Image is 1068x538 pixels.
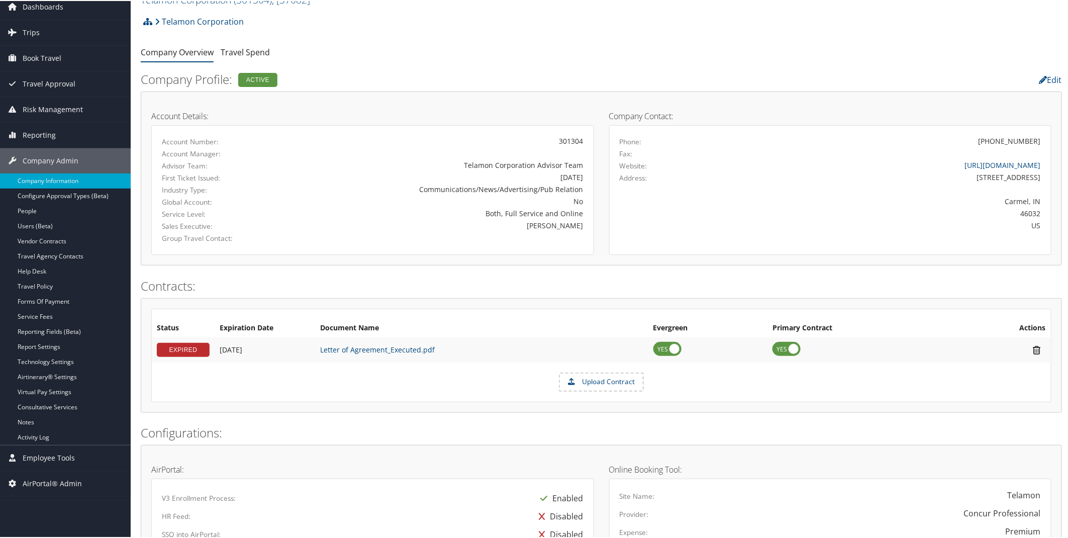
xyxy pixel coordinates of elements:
[609,465,1052,473] h4: Online Booking Tool:
[620,490,655,500] label: Site Name:
[23,444,75,470] span: Employee Tools
[767,318,954,336] th: Primary Contract
[620,526,648,536] label: Expense:
[609,111,1052,119] h4: Company Contact:
[162,184,292,194] label: Industry Type:
[162,196,292,206] label: Global Account:
[620,148,633,158] label: Fax:
[141,277,1062,294] h2: Contracts:
[141,423,1062,440] h2: Configurations:
[23,45,61,70] span: Book Travel
[23,147,78,172] span: Company Admin
[23,70,75,96] span: Travel Approval
[729,219,1041,230] div: US
[23,470,82,495] span: AirPortal® Admin
[729,195,1041,206] div: Carmel, IN
[534,506,584,524] div: Disabled
[141,70,750,87] h2: Company Profile:
[620,136,642,146] label: Phone:
[729,207,1041,218] div: 46032
[162,220,292,230] label: Sales Executive:
[954,318,1051,336] th: Actions
[1008,488,1041,500] div: Telamon
[162,172,292,182] label: First Ticket Issued:
[215,318,315,336] th: Expiration Date
[157,342,210,356] div: EXPIRED
[141,46,214,57] a: Company Overview
[308,135,584,145] div: 301304
[220,344,310,353] div: Add/Edit Date
[1028,344,1046,354] i: Remove Contract
[152,318,215,336] th: Status
[536,488,584,506] div: Enabled
[620,160,647,170] label: Website:
[308,207,584,218] div: Both, Full Service and Online
[155,11,244,31] a: Telamon Corporation
[23,96,83,121] span: Risk Management
[964,506,1041,518] div: Concur Professional
[308,219,584,230] div: [PERSON_NAME]
[220,344,242,353] span: [DATE]
[320,344,435,353] a: Letter of Agreement_Executed.pdf
[648,318,768,336] th: Evergreen
[162,232,292,242] label: Group Travel Contact:
[162,492,236,502] label: V3 Enrollment Process:
[162,510,190,520] label: HR Feed:
[729,171,1041,182] div: [STREET_ADDRESS]
[1039,73,1062,84] a: Edit
[620,172,647,182] label: Address:
[162,136,292,146] label: Account Number:
[308,195,584,206] div: No
[620,508,649,518] label: Provider:
[221,46,270,57] a: Travel Spend
[23,122,56,147] span: Reporting
[162,208,292,218] label: Service Level:
[965,159,1041,169] a: [URL][DOMAIN_NAME]
[162,160,292,170] label: Advisor Team:
[162,148,292,158] label: Account Manager:
[308,159,584,169] div: Telamon Corporation Advisor Team
[308,171,584,182] div: [DATE]
[151,111,594,119] h4: Account Details:
[23,19,40,44] span: Trips
[1006,524,1041,536] div: Premium
[308,183,584,194] div: Communications/News/Advertising/Pub Relation
[315,318,648,336] th: Document Name
[560,373,643,390] label: Upload Contract
[238,72,277,86] div: Active
[151,465,594,473] h4: AirPortal:
[979,135,1041,145] div: [PHONE_NUMBER]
